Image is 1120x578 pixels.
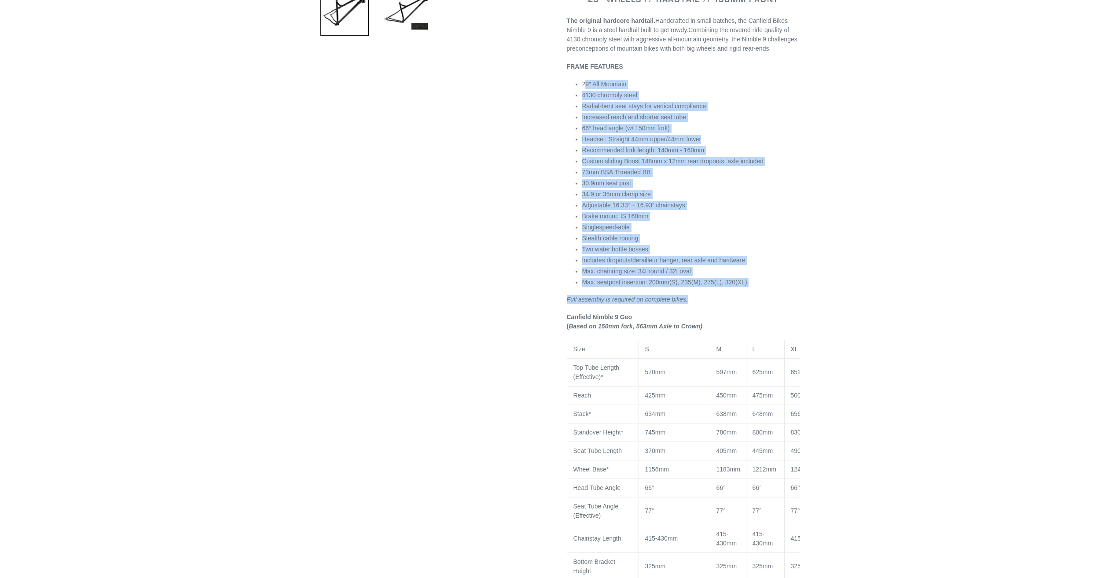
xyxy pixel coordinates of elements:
span: 34.9 or 35mm clamp size [582,191,651,198]
em: Full assembly is required on complete bikes. [567,296,688,303]
span: 570mm [645,368,666,376]
span: 490mm [791,447,812,454]
td: M [710,340,746,358]
span: 445mm [753,447,773,454]
span: 745mm [645,429,666,436]
span: 66° [645,484,654,491]
span: 638mm [716,410,737,417]
span: 597mm [716,368,737,376]
td: L [746,340,784,358]
span: 1183mm [716,466,740,473]
i: Based on 150mm fork, 563mm Axle to Crown) [569,323,702,330]
li: Two water bottle bosses [582,245,800,254]
span: 73mm BSA Threaded BB [582,169,651,176]
span: 625mm [753,368,773,376]
span: Standover Height* [573,429,624,436]
span: Head Tube Angle [573,484,621,491]
span: 66° [791,484,800,491]
span: Reach [573,392,591,399]
span: 800mm [753,429,773,436]
span: Seat Tube Angle (Effective) [573,503,619,519]
span: Top Tube Length (Effective)* [573,364,619,380]
span: Increased reach and shorter seat tube [582,114,687,121]
span: 1156mm [645,466,669,473]
span: Radial-bent seat stays for vertical compliance [582,103,706,110]
span: 648mm [753,410,773,417]
span: Stack* [573,410,591,417]
span: 500mm [791,392,812,399]
td: XL [784,340,841,358]
span: Stealth cable routing [582,235,639,242]
strong: The original hardcore hardtail. [567,17,655,24]
span: Combining the revered ride quality of 4130 chromoly steel with aggressive all-mountain geometry, ... [567,26,797,52]
span: Recommended fork length: 140mm - 160mm [582,147,705,154]
span: 77° [716,507,726,514]
span: 415-430mm [716,530,737,547]
td: Size [567,340,639,358]
span: 30.9mm seat post [582,180,631,187]
span: Headset: Straight 44mm upper/44mm lower [582,136,701,143]
span: Seat Tube Length [573,447,622,454]
span: 415-430mm [791,535,824,542]
li: Brake mount: IS 160mm [582,212,800,221]
span: 29″ All Mountain [582,81,627,88]
span: Custom sliding Boost 148mm x 12mm rear dropouts, axle included [582,158,764,165]
span: 634mm [645,410,666,417]
span: 656mm [791,410,812,417]
span: 325mm [791,563,812,570]
span: 77° [645,507,654,514]
span: 1241mm [791,466,815,473]
span: Handcrafted in small batches, the Canfield Bikes Nimble 9 is a steel hardtail built to get rowdy. [567,17,788,33]
span: 66° [753,484,762,491]
span: 450mm [716,392,737,399]
span: 652mm [791,368,812,376]
span: Max. seatpost insertion: 200mm(S), 235(M), 275(L), 320(XL) [582,279,747,286]
span: 325mm [645,563,666,570]
span: 415-430mm [645,535,678,542]
b: FRAME FEATURES [567,63,623,70]
span: 425mm [645,392,666,399]
span: 4130 chromoly steel [582,92,637,99]
span: 415-430mm [753,530,773,547]
span: 77° [791,507,800,514]
span: Chainstay Length [573,535,621,542]
span: 370mm [645,447,666,454]
span: Wheel Base* [573,466,609,473]
span: 475mm [753,392,773,399]
span: Adjustable 16.33“ – 16.93” chainstays [582,202,685,209]
td: S [639,340,710,358]
span: Max. chainring size: 34t round / 32t oval [582,268,691,275]
span: 66° head angle (w/ 150mm fork) [582,125,670,132]
span: 66° [716,484,726,491]
span: 325mm [753,563,773,570]
span: 780mm [716,429,737,436]
span: Includes dropouts/derailleur hanger, rear axle and hardware [582,257,745,264]
span: 325mm [716,563,737,570]
span: 1212mm [753,466,776,473]
span: 405mm [716,447,737,454]
span: 830mm [791,429,812,436]
b: Canfield Nimble 9 Geo ( [567,313,632,330]
span: Singlespeed-able [582,224,630,231]
span: 77° [753,507,762,514]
